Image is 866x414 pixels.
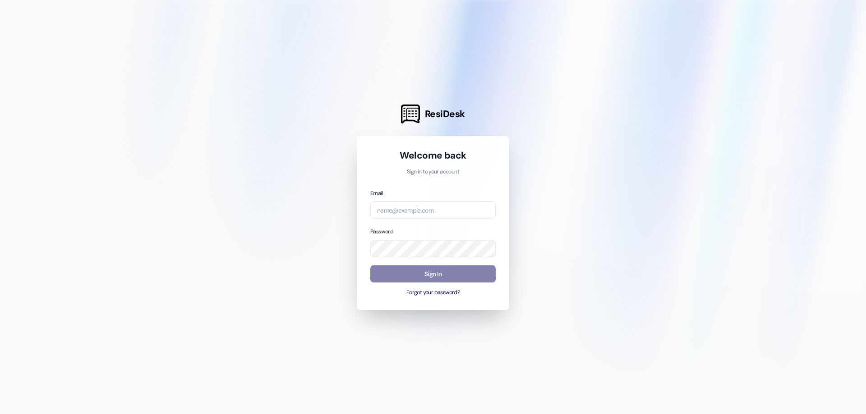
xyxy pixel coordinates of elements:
h1: Welcome back [370,149,496,162]
img: ResiDesk Logo [401,105,420,123]
button: Forgot your password? [370,289,496,297]
input: name@example.com [370,201,496,219]
span: ResiDesk [425,108,465,120]
label: Email [370,190,383,197]
p: Sign in to your account [370,168,496,176]
label: Password [370,228,393,235]
button: Sign In [370,265,496,283]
